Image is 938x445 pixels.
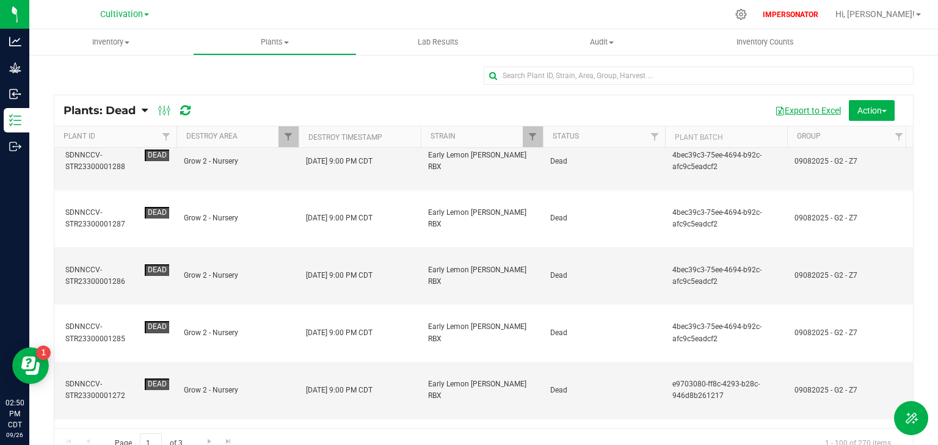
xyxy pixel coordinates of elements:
[9,35,21,48] inline-svg: Analytics
[65,150,140,173] div: SDNNCCV-STR23300001288
[156,126,176,147] a: Filter
[428,150,536,173] span: Early Lemon [PERSON_NAME] RBX
[889,126,909,147] a: Filter
[645,126,665,147] a: Filter
[306,385,373,396] span: [DATE] 9:00 PM CDT
[672,378,780,402] span: e9703080-ff8c-4293-b28c-946d8b261217
[29,37,193,48] span: Inventory
[672,264,780,288] span: 4bec39c3-75ee-4694-b92c-afc9c5eadcf2
[306,270,373,281] span: [DATE] 9:00 PM CDT
[431,132,456,140] a: Strain
[672,150,780,173] span: 4bec39c3-75ee-4694-b92c-afc9c5eadcf2
[184,212,291,224] span: Grow 2 - Nursery
[894,401,928,435] button: Toggle Menu
[306,212,373,224] span: [DATE] 9:00 PM CDT
[794,327,902,339] span: 09082025 - G2 - Z7
[308,133,382,142] a: Destroy Timestamp
[835,9,915,19] span: Hi, [PERSON_NAME]!
[797,132,821,140] a: Group
[193,29,357,55] a: Plants
[857,106,887,115] span: Action
[550,212,658,224] span: Dead
[64,104,136,117] span: Plants: Dead
[145,150,169,161] div: Dead
[9,140,21,153] inline-svg: Outbound
[672,207,780,230] span: 4bec39c3-75ee-4694-b92c-afc9c5eadcf2
[550,385,658,396] span: Dead
[849,100,895,121] button: Action
[9,62,21,74] inline-svg: Grow
[64,104,142,117] a: Plants: Dead
[672,321,780,344] span: 4bec39c3-75ee-4694-b92c-afc9c5eadcf2
[428,264,536,288] span: Early Lemon [PERSON_NAME] RBX
[65,207,140,230] div: SDNNCCV-STR23300001287
[428,321,536,344] span: Early Lemon [PERSON_NAME] RBX
[767,100,849,121] button: Export to Excel
[12,347,49,384] iframe: Resource center
[145,207,169,219] div: Dead
[145,321,169,333] div: Dead
[553,132,579,140] a: Status
[520,29,683,55] a: Audit
[428,207,536,230] span: Early Lemon [PERSON_NAME] RBX
[794,385,902,396] span: 09082025 - G2 - Z7
[401,37,475,48] span: Lab Results
[145,378,169,390] div: Dead
[9,88,21,100] inline-svg: Inbound
[184,270,291,281] span: Grow 2 - Nursery
[523,126,543,147] a: Filter
[357,29,520,55] a: Lab Results
[29,29,193,55] a: Inventory
[665,126,787,148] th: Plant Batch
[484,67,914,85] input: Search Plant ID, Strain, Area, Group, Harvest ...
[145,264,169,276] div: Dead
[428,378,536,402] span: Early Lemon [PERSON_NAME] RBX
[64,132,95,140] a: Plant ID
[794,270,902,281] span: 09082025 - G2 - Z7
[9,114,21,126] inline-svg: Inventory
[184,156,291,167] span: Grow 2 - Nursery
[794,212,902,224] span: 09082025 - G2 - Z7
[184,385,291,396] span: Grow 2 - Nursery
[550,156,658,167] span: Dead
[65,264,140,288] div: SDNNCCV-STR23300001286
[100,9,143,20] span: Cultivation
[5,430,24,440] p: 09/26
[65,378,140,402] div: SDNNCCV-STR23300001272
[683,29,847,55] a: Inventory Counts
[65,321,140,344] div: SDNNCCV-STR23300001285
[550,327,658,339] span: Dead
[720,37,810,48] span: Inventory Counts
[306,156,373,167] span: [DATE] 9:00 PM CDT
[794,156,902,167] span: 09082025 - G2 - Z7
[194,37,356,48] span: Plants
[758,9,823,20] p: IMPERSONATOR
[520,37,683,48] span: Audit
[186,132,238,140] a: Destroy Area
[733,9,749,20] div: Manage settings
[36,346,51,360] iframe: Resource center unread badge
[5,397,24,430] p: 02:50 PM CDT
[184,327,291,339] span: Grow 2 - Nursery
[306,327,373,339] span: [DATE] 9:00 PM CDT
[278,126,299,147] a: Filter
[550,270,658,281] span: Dead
